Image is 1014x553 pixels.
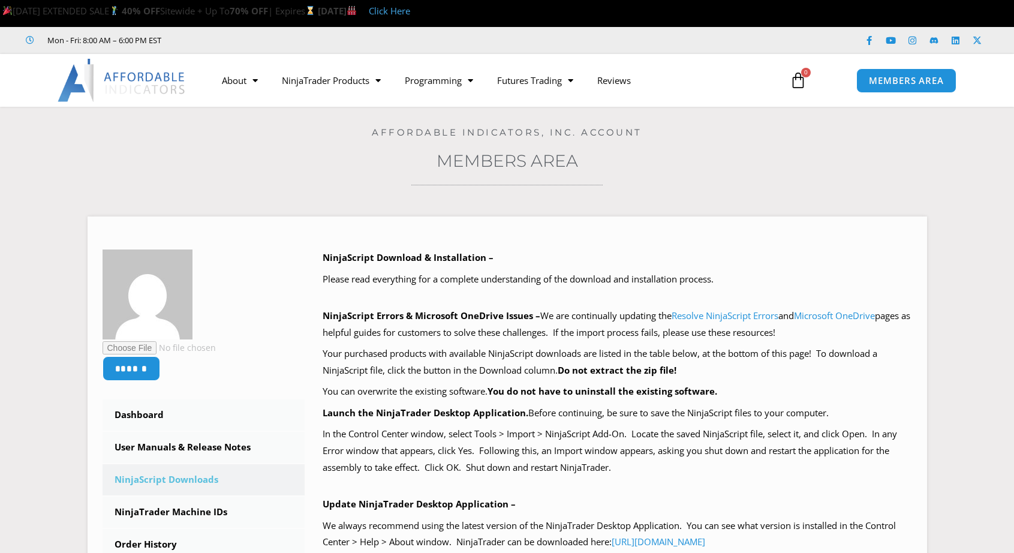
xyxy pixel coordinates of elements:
p: You can overwrite the existing software. [323,383,912,400]
p: We always recommend using the latest version of the NinjaTrader Desktop Application. You can see ... [323,518,912,551]
p: Please read everything for a complete understanding of the download and installation process. [323,271,912,288]
img: 🏭 [347,6,356,15]
b: Launch the NinjaTrader Desktop Application. [323,407,528,419]
b: NinjaScript Errors & Microsoft OneDrive Issues – [323,309,540,321]
p: Your purchased products with available NinjaScript downloads are listed in the table below, at th... [323,345,912,379]
b: You do not have to uninstall the existing software. [488,385,717,397]
img: LogoAI | Affordable Indicators – NinjaTrader [58,59,186,102]
strong: 70% OFF [230,5,268,17]
p: In the Control Center window, select Tools > Import > NinjaScript Add-On. Locate the saved NinjaS... [323,426,912,476]
a: Reviews [585,67,643,94]
a: NinjaTrader Products [270,67,393,94]
a: NinjaTrader Machine IDs [103,497,305,528]
b: Update NinjaTrader Desktop Application – [323,498,516,510]
nav: Menu [210,67,776,94]
b: NinjaScript Download & Installation – [323,251,494,263]
img: 🏌️‍♂️ [110,6,119,15]
iframe: Customer reviews powered by Trustpilot [178,34,358,46]
a: User Manuals & Release Notes [103,432,305,463]
a: Futures Trading [485,67,585,94]
a: Dashboard [103,399,305,431]
b: Do not extract the zip file! [558,364,676,376]
p: Before continuing, be sure to save the NinjaScript files to your computer. [323,405,912,422]
a: Click Here [369,5,410,17]
p: We are continually updating the and pages as helpful guides for customers to solve these challeng... [323,308,912,341]
a: 0 [772,63,825,98]
span: Mon - Fri: 8:00 AM – 6:00 PM EST [44,33,161,47]
a: [URL][DOMAIN_NAME] [612,536,705,548]
a: Programming [393,67,485,94]
a: Members Area [437,151,578,171]
span: MEMBERS AREA [869,76,944,85]
a: MEMBERS AREA [856,68,956,93]
a: About [210,67,270,94]
a: NinjaScript Downloads [103,464,305,495]
strong: 40% OFF [122,5,160,17]
span: 0 [801,68,811,77]
strong: [DATE] [318,5,357,17]
a: Resolve NinjaScript Errors [672,309,778,321]
a: Affordable Indicators, Inc. Account [372,127,642,138]
a: Microsoft OneDrive [794,309,875,321]
img: ⌛ [306,6,315,15]
img: a494b84cbd3b50146e92c8d47044f99b8b062120adfec278539270dc0cbbfc9c [103,250,192,339]
img: 🎉 [3,6,12,15]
